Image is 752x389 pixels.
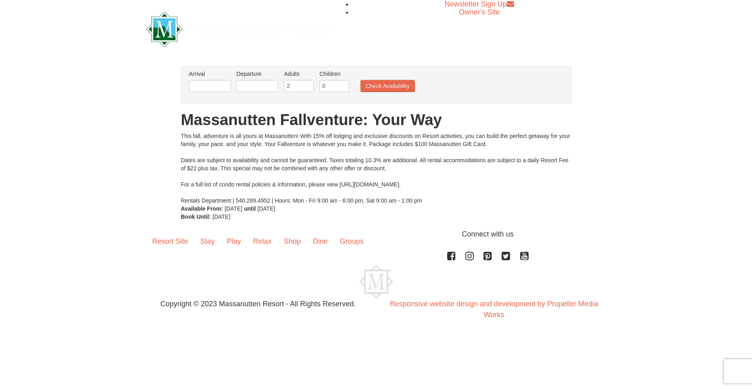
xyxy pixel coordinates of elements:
a: Owner's Site [459,8,500,16]
strong: Book Until: [181,213,211,220]
span: [DATE] [257,205,275,212]
span: [DATE] [225,205,242,212]
strong: Available From: [181,205,223,212]
button: Check Availability [360,80,415,92]
p: Connect with us [146,229,606,240]
a: Groups [334,229,370,254]
a: Resort Site [146,229,194,254]
p: Copyright © 2023 Massanutten Resort - All Rights Reserved. [140,299,376,310]
label: Arrival [189,70,231,78]
a: Shop [278,229,307,254]
a: Stay [194,229,221,254]
a: Responsive website design and development by Propeller Media Works [390,300,598,319]
span: [DATE] [212,213,230,220]
a: Play [221,229,247,254]
a: Dine [307,229,334,254]
div: This fall, adventure is all yours at Massanutten! With 15% off lodging and exclusive discounts on... [181,132,571,205]
img: Massanutten Resort Logo [146,12,331,47]
a: Massanutten Resort [146,19,331,38]
label: Departure [236,70,278,78]
label: Adults [284,70,314,78]
h1: Massanutten Fallventure: Your Way [181,112,571,128]
a: Relax [247,229,278,254]
label: Children [319,70,349,78]
img: Massanutten Resort Logo [359,265,393,299]
strong: until [244,205,256,212]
